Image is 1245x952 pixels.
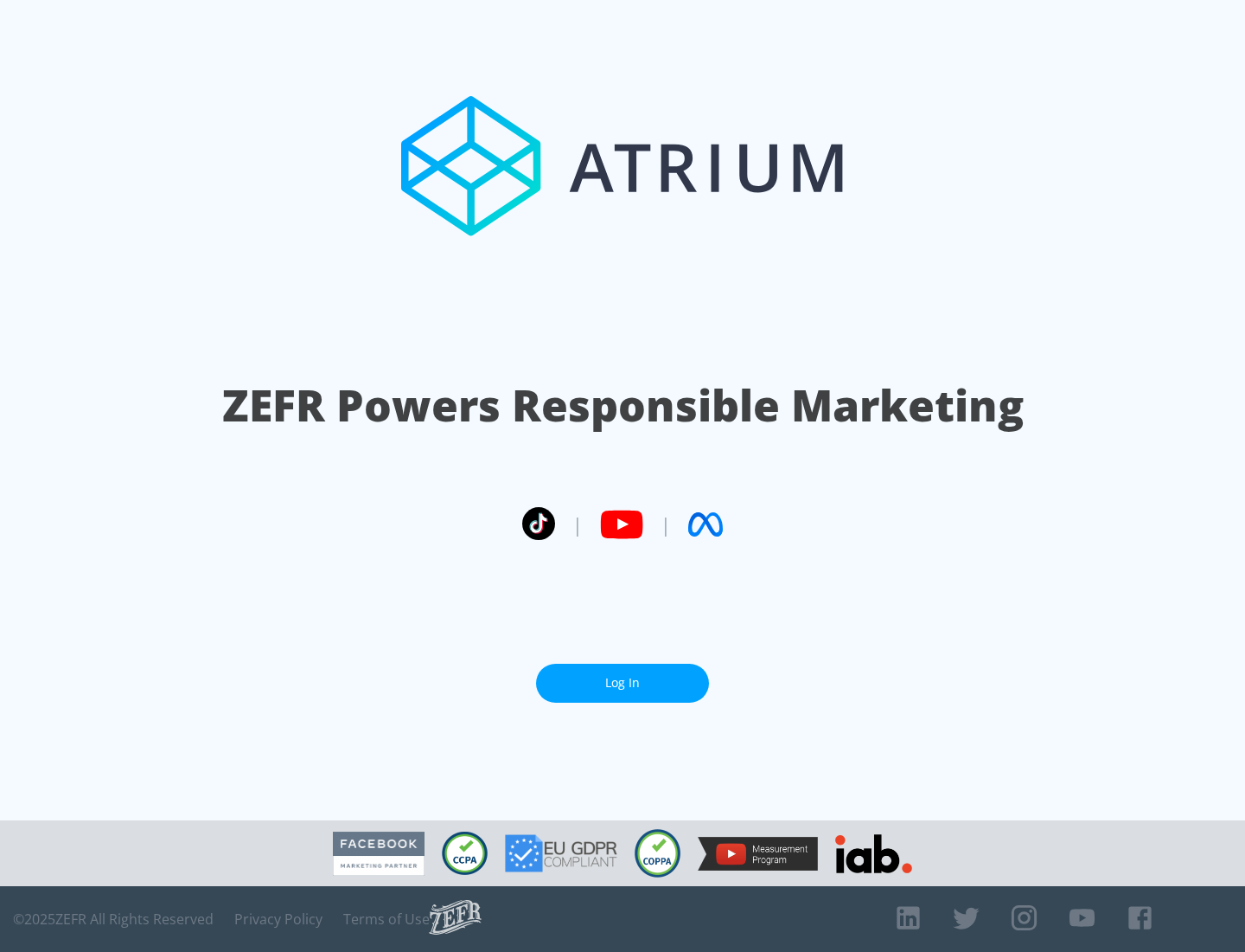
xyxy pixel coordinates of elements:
a: Privacy Policy [234,910,322,928]
h1: ZEFR Powers Responsible Marketing [222,376,1024,435]
span: | [661,511,671,537]
img: CCPA Compliant [442,832,488,875]
img: GDPR Compliant [505,834,617,872]
img: COPPA Compliant [635,829,680,878]
img: YouTube Measurement Program [698,837,818,871]
img: Facebook Marketing Partner [333,832,425,876]
span: © 2025 ZEFR All Rights Reserved [13,910,214,928]
a: Log In [536,664,709,703]
span: | [572,511,583,537]
a: Terms of Use [343,910,430,928]
img: IAB [835,834,912,873]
